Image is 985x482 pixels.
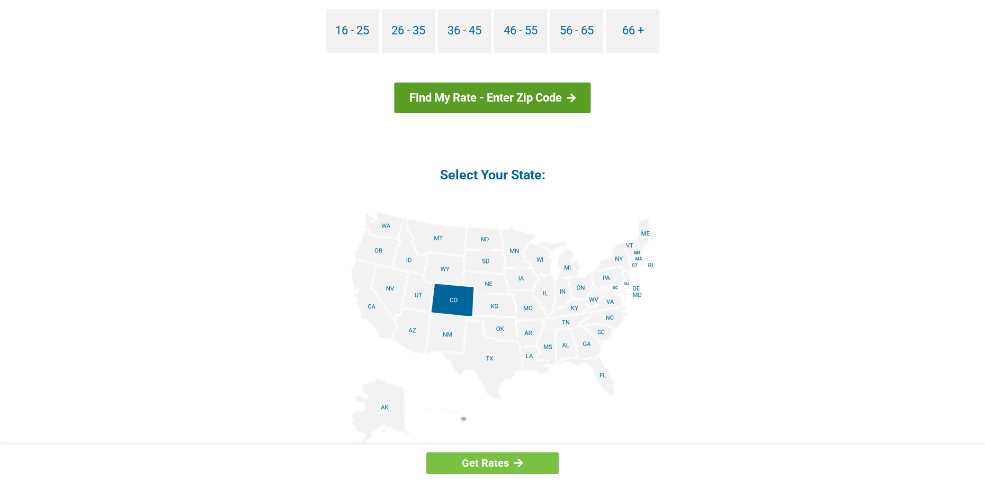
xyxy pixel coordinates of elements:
img: states [327,211,658,450]
a: 56 - 65 [550,9,603,53]
a: 16 - 25 [326,9,379,53]
a: Find My Rate - Enter Zip Code [395,83,591,113]
a: 66 + [606,9,659,53]
h4: Select Your State: [238,166,747,184]
a: Get Rates [426,452,559,474]
a: 46 - 55 [494,9,547,53]
a: 26 - 35 [382,9,435,53]
a: 36 - 45 [438,9,491,53]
